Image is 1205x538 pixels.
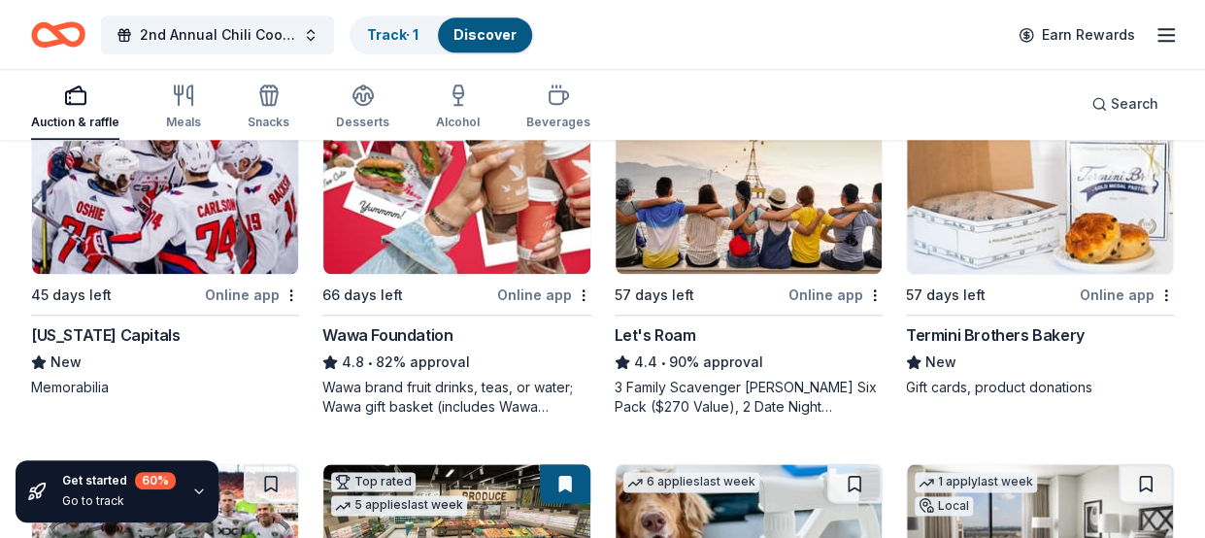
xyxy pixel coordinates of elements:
div: Online app [1080,283,1174,307]
button: Desserts [336,76,389,140]
div: Termini Brothers Bakery [906,323,1085,347]
div: 57 days left [615,284,694,307]
div: [US_STATE] Capitals [31,323,180,347]
img: Image for Let's Roam [616,89,882,274]
div: Alcohol [436,115,480,130]
button: Search [1076,84,1174,123]
div: Online app [497,283,591,307]
div: 82% approval [322,351,590,374]
a: Home [31,12,85,57]
div: 66 days left [322,284,403,307]
div: Get started [62,472,176,489]
span: 2nd Annual Chili Cook Off [140,23,295,47]
a: Discover [453,26,517,43]
a: Image for Wawa FoundationTop rated2 applieslast week66 days leftOnline appWawa Foundation4.8•82% ... [322,88,590,417]
button: Auction & raffle [31,76,119,140]
a: Track· 1 [367,26,418,43]
div: Top rated [331,472,416,491]
div: 1 apply last week [915,472,1037,492]
button: Meals [166,76,201,140]
button: Track· 1Discover [350,16,534,54]
span: 4.4 [634,351,657,374]
div: Wawa Foundation [322,323,452,347]
button: Beverages [526,76,590,140]
div: Memorabilia [31,378,299,397]
div: Local [915,496,973,516]
div: 5 applies last week [331,495,467,516]
div: Go to track [62,493,176,509]
span: New [925,351,956,374]
div: Auction & raffle [31,115,119,130]
div: Meals [166,115,201,130]
div: Wawa brand fruit drinks, teas, or water; Wawa gift basket (includes Wawa products and coupons) [322,378,590,417]
img: Image for Washington Capitals [32,89,298,274]
div: Beverages [526,115,590,130]
div: Let's Roam [615,323,696,347]
div: 60 % [135,472,176,489]
span: • [660,354,665,370]
img: Image for Wawa Foundation [323,89,589,274]
div: Online app [205,283,299,307]
a: Image for Let's Roam2 applieslast week57 days leftOnline appLet's Roam4.4•90% approval3 Family Sc... [615,88,883,417]
a: Image for Washington Capitals2 applieslast weekLocal45 days leftOnline app[US_STATE] CapitalsNewM... [31,88,299,397]
span: Search [1111,92,1158,116]
div: 6 applies last week [623,472,759,492]
div: Snacks [248,115,289,130]
div: 57 days left [906,284,986,307]
button: Snacks [248,76,289,140]
div: Desserts [336,115,389,130]
div: 3 Family Scavenger [PERSON_NAME] Six Pack ($270 Value), 2 Date Night Scavenger [PERSON_NAME] Two ... [615,378,883,417]
button: Alcohol [436,76,480,140]
div: Online app [788,283,883,307]
a: Image for Termini Brothers Bakery13 applieslast week57 days leftOnline appTermini Brothers Bakery... [906,88,1174,397]
div: 45 days left [31,284,112,307]
div: 90% approval [615,351,883,374]
span: • [368,354,373,370]
button: 2nd Annual Chili Cook Off [101,16,334,54]
img: Image for Termini Brothers Bakery [907,89,1173,274]
span: New [50,351,82,374]
div: Gift cards, product donations [906,378,1174,397]
a: Earn Rewards [1007,17,1147,52]
span: 4.8 [342,351,364,374]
